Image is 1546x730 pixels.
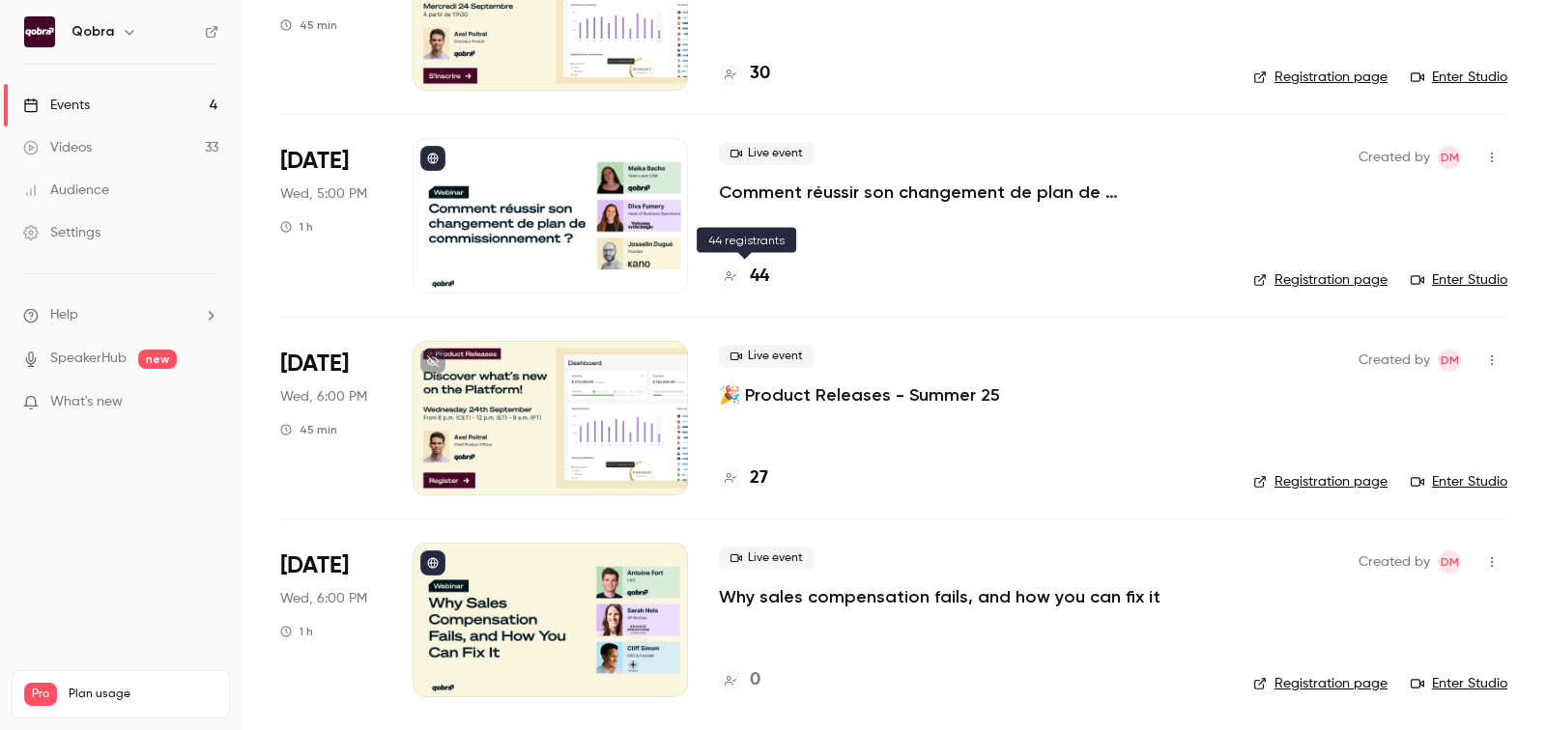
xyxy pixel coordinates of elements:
[1411,270,1507,290] a: Enter Studio
[719,61,770,87] a: 30
[280,624,313,639] div: 1 h
[280,387,367,407] span: Wed, 6:00 PM
[719,264,769,290] a: 44
[280,219,313,235] div: 1 h
[1411,472,1507,491] a: Enter Studio
[719,181,1222,204] a: Comment réussir son changement de plan de commissionnement ?
[1359,146,1430,169] span: Created by
[1253,674,1388,693] a: Registration page
[1411,674,1507,693] a: Enter Studio
[23,305,218,325] li: help-dropdown-opener
[1441,550,1459,574] span: DM
[1441,146,1459,169] span: DM
[280,589,367,608] span: Wed, 6:00 PM
[24,683,57,706] span: Pro
[280,349,349,379] span: [DATE]
[280,146,349,177] span: [DATE]
[1438,349,1461,372] span: Dylan Manceau
[23,96,90,115] div: Events
[719,547,815,570] span: Live event
[50,392,123,412] span: What's new
[138,350,177,369] span: new
[1253,472,1388,491] a: Registration page
[719,345,815,368] span: Live event
[1441,349,1459,372] span: DM
[50,349,127,369] a: SpeakerHub
[750,667,760,693] h4: 0
[1411,68,1507,87] a: Enter Studio
[1438,146,1461,169] span: Dylan Manceau
[750,264,769,290] h4: 44
[750,61,770,87] h4: 30
[1438,550,1461,574] span: Dylan Manceau
[280,422,337,437] div: 45 min
[750,465,768,491] h4: 27
[23,181,109,200] div: Audience
[1253,270,1388,290] a: Registration page
[280,184,367,204] span: Wed, 5:00 PM
[23,138,92,157] div: Videos
[280,138,382,293] div: Sep 24 Wed, 5:00 PM (Europe/Paris)
[24,16,55,47] img: Qobra
[1253,68,1388,87] a: Registration page
[50,305,78,325] span: Help
[719,465,768,491] a: 27
[719,667,760,693] a: 0
[719,585,1160,608] a: Why sales compensation fails, and how you can fix it
[719,383,1000,407] a: 🎉 Product Releases - Summer 25
[72,22,114,42] h6: Qobra
[69,687,217,702] span: Plan usage
[280,17,337,33] div: 45 min
[280,550,349,581] span: [DATE]
[1359,550,1430,574] span: Created by
[719,142,815,165] span: Live event
[1359,349,1430,372] span: Created by
[280,341,382,495] div: Sep 24 Wed, 6:00 PM (Europe/Paris)
[23,223,100,242] div: Settings
[280,543,382,697] div: Oct 8 Wed, 6:00 PM (Europe/Paris)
